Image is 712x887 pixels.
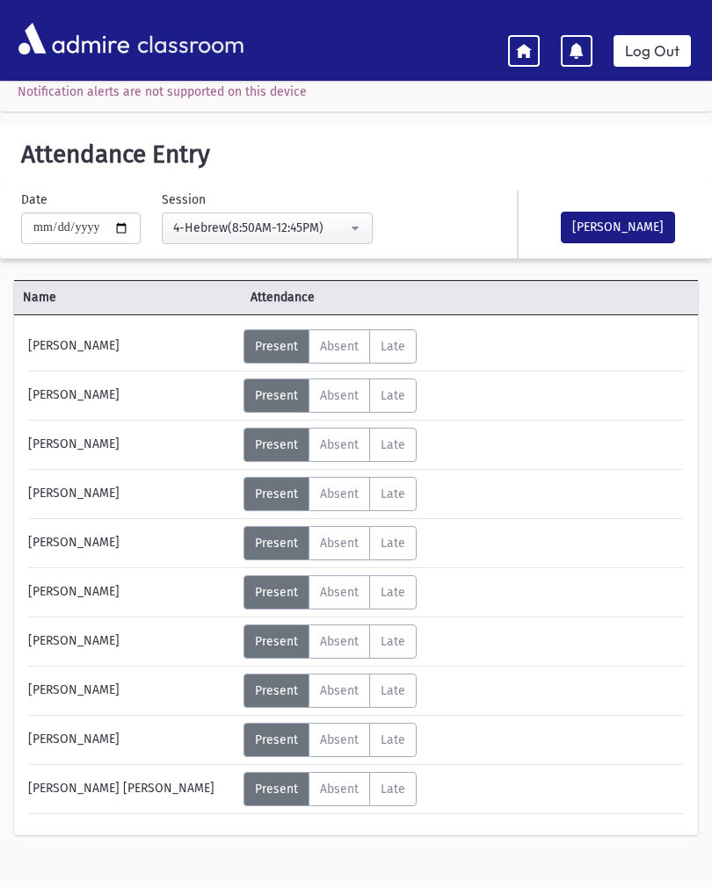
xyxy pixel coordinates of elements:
div: AttTypes [243,624,417,659]
div: [PERSON_NAME] [19,624,243,659]
span: Present [255,585,298,600]
span: Late [381,536,405,551]
div: AttTypes [243,526,417,560]
span: Absent [320,536,359,551]
span: Attendance [242,288,641,306]
div: AttTypes [243,674,417,708]
div: [PERSON_NAME] [19,477,243,511]
span: Present [255,339,298,354]
img: AdmirePro [14,18,134,59]
span: Absent [320,732,359,747]
div: AttTypes [243,723,417,757]
span: Late [381,683,405,698]
div: AttTypes [243,379,417,413]
div: [PERSON_NAME] [19,526,243,560]
span: Absent [320,388,359,403]
div: 4-Hebrew(8:50AM-12:45PM) [173,219,347,237]
span: Present [255,732,298,747]
div: [PERSON_NAME] [19,723,243,757]
span: Present [255,634,298,649]
div: AttTypes [243,428,417,462]
span: Present [255,487,298,501]
div: [PERSON_NAME] [19,329,243,364]
div: [PERSON_NAME] [19,575,243,609]
span: Present [255,536,298,551]
label: Session [162,191,206,209]
span: Absent [320,585,359,600]
span: Present [255,782,298,797]
div: AttTypes [243,477,417,511]
span: Present [255,437,298,452]
span: Late [381,585,405,600]
button: 4-Hebrew(8:50AM-12:45PM) [162,213,373,244]
button: [PERSON_NAME] [561,212,675,243]
a: Log Out [614,35,691,67]
h5: Attendance Entry [14,140,698,169]
span: Late [381,388,405,403]
span: Present [255,388,298,403]
span: Late [381,782,405,797]
div: AttTypes [243,772,417,806]
span: Present [255,683,298,698]
div: [PERSON_NAME] [19,674,243,708]
span: Absent [320,437,359,452]
span: Absent [320,683,359,698]
span: Late [381,339,405,354]
span: Absent [320,487,359,501]
label: Date [21,191,47,209]
span: Name [14,288,242,306]
span: Late [381,732,405,747]
div: AttTypes [243,329,417,364]
span: Absent [320,634,359,649]
span: classroom [134,16,244,62]
span: Late [381,487,405,501]
span: Absent [320,339,359,354]
div: AttTypes [243,575,417,609]
span: Late [381,634,405,649]
div: [PERSON_NAME] [19,428,243,462]
span: Absent [320,782,359,797]
div: [PERSON_NAME] [19,379,243,413]
div: [PERSON_NAME] [PERSON_NAME] [19,772,243,806]
span: Late [381,437,405,452]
